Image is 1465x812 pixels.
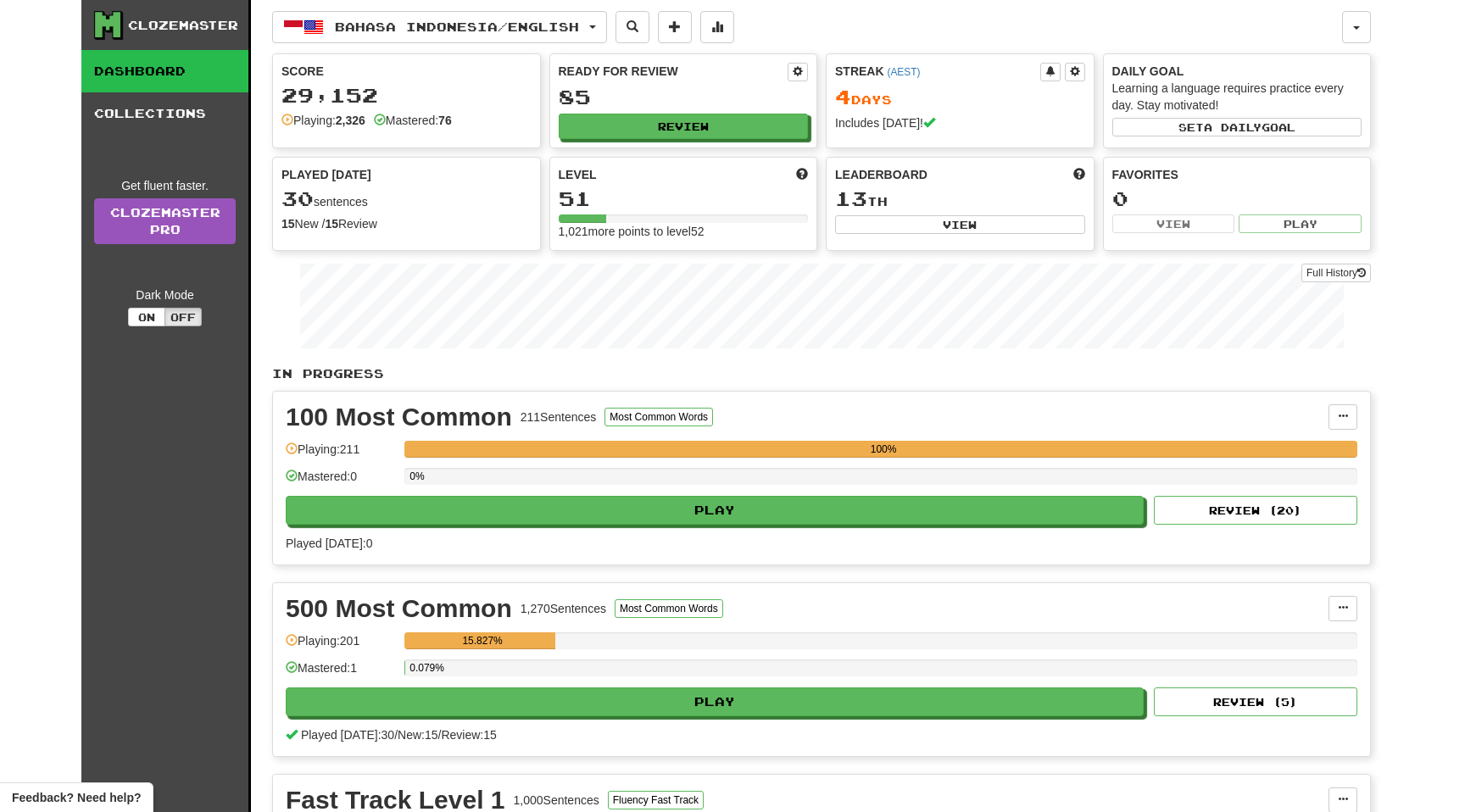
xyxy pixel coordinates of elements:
div: Playing: [281,112,365,129]
a: (AEST) [887,66,920,78]
div: 85 [559,86,809,108]
strong: 2,326 [336,114,365,127]
div: Dark Mode [94,286,236,303]
div: 100% [409,441,1357,458]
button: Bahasa Indonesia/English [272,11,607,43]
button: Play [286,687,1144,716]
button: Review (5) [1154,687,1357,716]
div: Get fluent faster. [94,177,236,194]
div: Mastered: 1 [286,659,396,687]
button: Full History [1301,264,1371,282]
div: th [835,188,1085,210]
button: Fluency Fast Track [608,791,704,809]
div: 211 Sentences [521,409,597,425]
div: 1,000 Sentences [514,792,599,809]
button: Add sentence to collection [658,11,692,43]
span: Score more points to level up [796,166,808,183]
div: 100 Most Common [286,404,512,430]
span: Review: 15 [441,728,496,742]
div: 15.827% [409,632,555,649]
div: Streak [835,63,1040,80]
div: Daily Goal [1112,63,1362,80]
div: Ready for Review [559,63,788,80]
strong: 76 [438,114,452,127]
div: Playing: 211 [286,441,396,469]
div: sentences [281,188,532,210]
button: Most Common Words [615,599,723,618]
a: Collections [81,92,248,135]
div: Clozemaster [128,17,238,34]
button: Play [286,496,1144,525]
span: Leaderboard [835,166,927,183]
span: New: 15 [398,728,437,742]
span: / [438,728,442,742]
div: Mastered: [374,112,452,129]
button: Search sentences [616,11,649,43]
p: In Progress [272,365,1371,382]
span: Played [DATE]: 30 [301,728,394,742]
span: Bahasa Indonesia / English [335,19,579,34]
button: View [1112,214,1235,233]
button: Most Common Words [604,408,713,426]
div: 0 [1112,188,1362,209]
span: Open feedback widget [12,789,141,806]
button: Review (20) [1154,496,1357,525]
div: Learning a language requires practice every day. Stay motivated! [1112,80,1362,114]
div: 1,021 more points to level 52 [559,223,809,240]
span: 4 [835,85,851,108]
strong: 15 [281,217,295,231]
div: Favorites [1112,166,1362,183]
a: ClozemasterPro [94,198,236,244]
span: Played [DATE] [281,166,371,183]
button: Play [1239,214,1362,233]
span: 13 [835,186,867,210]
span: a daily [1204,121,1262,133]
button: Off [164,308,202,326]
div: New / Review [281,215,532,232]
span: Played [DATE]: 0 [286,537,372,550]
div: 1,270 Sentences [521,600,606,617]
span: 30 [281,186,314,210]
span: This week in points, UTC [1073,166,1085,183]
a: Dashboard [81,50,248,92]
div: 29,152 [281,85,532,106]
button: More stats [700,11,734,43]
strong: 15 [325,217,338,231]
button: On [128,308,165,326]
button: View [835,215,1085,234]
span: Level [559,166,597,183]
button: Review [559,114,809,139]
span: / [394,728,398,742]
div: Mastered: 0 [286,468,396,496]
button: Seta dailygoal [1112,118,1362,136]
div: Score [281,63,532,80]
div: Playing: 201 [286,632,396,660]
div: 500 Most Common [286,596,512,621]
div: Day s [835,86,1085,108]
div: Includes [DATE]! [835,114,1085,131]
div: 51 [559,188,809,209]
